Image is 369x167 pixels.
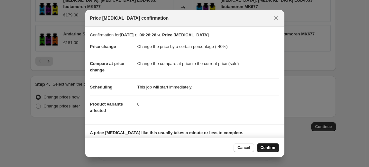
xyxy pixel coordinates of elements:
button: Close [272,14,281,23]
span: Compare at price change [90,61,124,72]
b: A price [MEDICAL_DATA] like this usually takes a minute or less to complete. [90,130,244,135]
b: [DATE] г., 06:26:26 ч. Price [MEDICAL_DATA] [120,32,209,37]
span: Price [MEDICAL_DATA] confirmation [90,15,169,21]
p: Confirmation for [90,32,279,38]
button: Confirm [257,143,279,152]
dd: 8 [137,96,279,113]
span: Price change [90,44,116,49]
dd: Change the compare at price to the current price (sale) [137,55,279,72]
span: Scheduling [90,85,113,89]
span: Confirm [261,145,275,150]
dd: This job will start immediately. [137,79,279,96]
button: Cancel [234,143,254,152]
span: Product variants affected [90,102,123,113]
span: Cancel [237,145,250,150]
dd: Change the price by a certain percentage (-40%) [137,38,279,55]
